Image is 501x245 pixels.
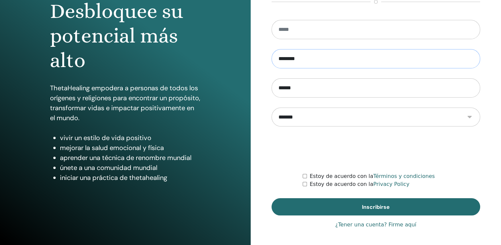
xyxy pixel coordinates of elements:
a: ¿Tener una cuenta? Firme aquí [335,221,416,229]
button: Inscribirse [272,198,480,215]
li: únete a una comunidad mundial [60,163,200,173]
span: Inscribirse [362,204,390,210]
label: Estoy de acuerdo con la [310,172,435,180]
p: ThetaHealing empodera a personas de todos los orígenes y religiones para encontrar un propósito, ... [50,83,200,123]
li: iniciar una práctica de thetahealing [60,173,200,183]
li: mejorar la salud emocional y física [60,143,200,153]
label: Estoy de acuerdo con la [310,180,409,188]
a: Términos y condiciones [373,173,435,179]
li: vivir un estilo de vida positivo [60,133,200,143]
a: Privacy Policy [373,181,409,187]
iframe: reCAPTCHA [326,136,426,162]
li: aprender una técnica de renombre mundial [60,153,200,163]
